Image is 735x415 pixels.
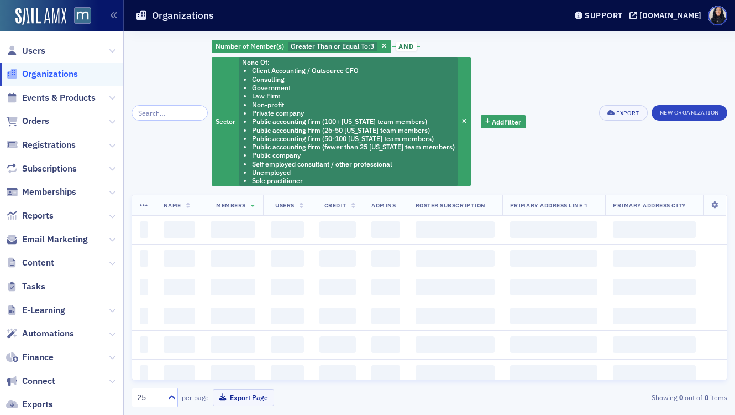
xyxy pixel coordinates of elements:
[252,168,455,177] li: Unemployed
[510,365,597,382] span: ‌
[371,250,400,267] span: ‌
[252,101,455,109] li: Non-profit
[252,151,455,159] li: Public company
[252,109,455,117] li: Private company
[510,221,597,238] span: ‌
[242,58,270,66] span: None Of :
[22,68,78,80] span: Organizations
[6,375,55,387] a: Connect
[271,279,304,295] span: ‌
[22,139,76,151] span: Registrations
[371,221,400,238] span: ‌
[211,308,255,324] span: ‌
[702,392,710,402] strong: 0
[291,41,370,50] span: Greater Than or Equal To :
[22,375,55,387] span: Connect
[416,365,495,382] span: ‌
[371,201,396,209] span: Admins
[216,201,246,209] span: Members
[613,279,696,295] span: ‌
[252,126,455,134] li: Public accounting firm (26-50 [US_STATE] team members)
[613,201,686,209] span: Primary Address City
[216,117,235,126] span: Sector
[211,279,255,295] span: ‌
[492,117,521,127] span: Add Filter
[216,41,284,50] span: Number of Member(s)
[137,392,161,403] div: 25
[132,105,208,121] input: Search…
[416,221,495,238] span: ‌
[639,11,701,20] div: [DOMAIN_NAME]
[319,250,356,267] span: ‌
[164,221,195,238] span: ‌
[6,351,54,364] a: Finance
[371,308,400,324] span: ‌
[140,336,148,353] span: ‌
[211,336,255,353] span: ‌
[6,328,74,340] a: Automations
[629,12,705,19] button: [DOMAIN_NAME]
[6,186,76,198] a: Memberships
[211,365,255,382] span: ‌
[319,365,356,382] span: ‌
[613,336,696,353] span: ‌
[6,210,54,222] a: Reports
[319,221,356,238] span: ‌
[481,115,526,129] button: AddFilter
[164,365,195,382] span: ‌
[271,250,304,267] span: ‌
[22,257,54,269] span: Content
[271,221,304,238] span: ‌
[22,92,96,104] span: Events & Products
[252,177,455,185] li: Sole practitioner
[252,92,455,100] li: Law Firm
[6,234,88,246] a: Email Marketing
[252,160,455,168] li: Self employed consultant / other professional
[164,336,195,353] span: ‌
[6,257,54,269] a: Content
[22,398,53,411] span: Exports
[613,250,696,267] span: ‌
[140,279,148,295] span: ‌
[213,389,274,406] button: Export Page
[152,9,214,22] h1: Organizations
[22,328,74,340] span: Automations
[275,201,295,209] span: Users
[510,201,588,209] span: Primary Address Line 1
[164,250,195,267] span: ‌
[271,336,304,353] span: ‌
[371,365,400,382] span: ‌
[22,163,77,175] span: Subscriptions
[370,41,374,50] span: 3
[613,221,696,238] span: ‌
[211,250,255,267] span: ‌
[677,392,685,402] strong: 0
[140,308,148,324] span: ‌
[22,45,45,57] span: Users
[140,221,148,238] span: ‌
[6,163,77,175] a: Subscriptions
[416,308,495,324] span: ‌
[252,84,455,92] li: Government
[416,336,495,353] span: ‌
[15,8,66,25] img: SailAMX
[22,234,88,246] span: Email Marketing
[585,11,623,20] div: Support
[164,308,195,324] span: ‌
[416,201,486,209] span: Roster Subscription
[537,392,727,402] div: Showing out of items
[613,365,696,382] span: ‌
[140,250,148,267] span: ‌
[416,250,495,267] span: ‌
[6,398,53,411] a: Exports
[6,92,96,104] a: Events & Products
[66,7,91,26] a: View Homepage
[371,336,400,353] span: ‌
[252,117,455,126] li: Public accounting firm (100+ [US_STATE] team members)
[252,66,455,75] li: Client Accounting / Outsource CFO
[6,139,76,151] a: Registrations
[510,308,597,324] span: ‌
[22,186,76,198] span: Memberships
[22,210,54,222] span: Reports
